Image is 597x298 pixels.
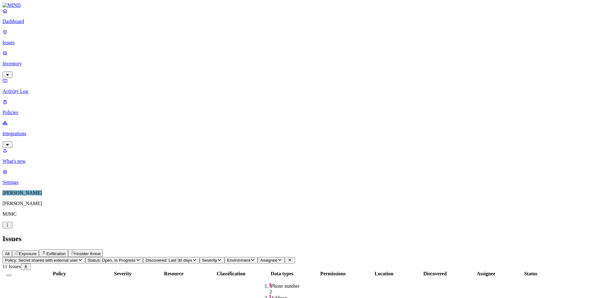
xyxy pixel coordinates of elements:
div: Data types [257,271,307,277]
div: Severity [104,271,141,277]
p: Activity Log [2,89,595,94]
div: Location [359,271,409,277]
img: MIND [2,2,21,8]
p: [PERSON_NAME] [2,201,595,206]
a: Activity Log [2,78,595,94]
div: Permissions [308,271,358,277]
div: Phone number [270,283,307,289]
a: MIND [2,2,595,8]
div: 2 [270,289,307,295]
p: Issues [2,40,595,45]
span: Discovered: Last 30 days [146,258,192,263]
button: Select all [7,274,12,276]
span: Severity [202,258,217,263]
span: Environment [227,258,250,263]
div: Classification [206,271,256,277]
div: Policy [16,271,103,277]
a: Dashboard [2,8,595,24]
span: Insider threat [76,251,100,256]
div: Status [512,271,549,277]
p: Policies [2,110,595,115]
img: pii-line [270,283,271,288]
div: Assignee [461,271,511,277]
p: Inventory [2,61,595,66]
span: Status: Open, In Progress [88,258,135,263]
a: Inventory [2,50,595,77]
span: [PERSON_NAME] [2,190,42,195]
span: Policy: Secret shared with external user [5,258,78,263]
div: Resource [143,271,205,277]
span: 11 Issues [2,264,21,269]
a: What's new [2,148,595,164]
p: Settings [2,180,595,185]
span: All [5,251,10,256]
p: Dashboard [2,19,595,24]
span: Exposure [19,251,36,256]
a: Integrations [2,120,595,147]
p: Integrations [2,131,595,136]
p: MJMC [2,211,595,217]
a: Settings [2,169,595,185]
a: Policies [2,99,595,115]
div: Discovered [410,271,460,277]
span: Assignee [260,258,277,263]
a: Issues [2,29,595,45]
p: What's new [2,158,595,164]
h2: Issues [2,235,595,243]
span: Exfiltration [46,251,66,256]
